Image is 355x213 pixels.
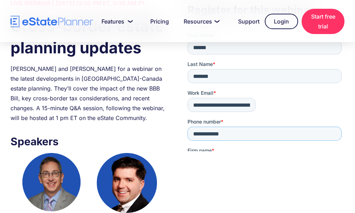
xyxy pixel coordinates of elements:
a: Support [230,14,261,28]
a: Pricing [142,14,172,28]
a: Resources [175,14,226,28]
div: [PERSON_NAME] and [PERSON_NAME] for a webinar on the latest developments in [GEOGRAPHIC_DATA]-Can... [11,64,167,123]
a: Login [265,14,298,29]
h3: Speakers [11,133,167,149]
a: home [11,15,93,28]
a: Start free trial [302,9,344,34]
iframe: Form 0 [188,32,344,151]
a: Features [93,14,138,28]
